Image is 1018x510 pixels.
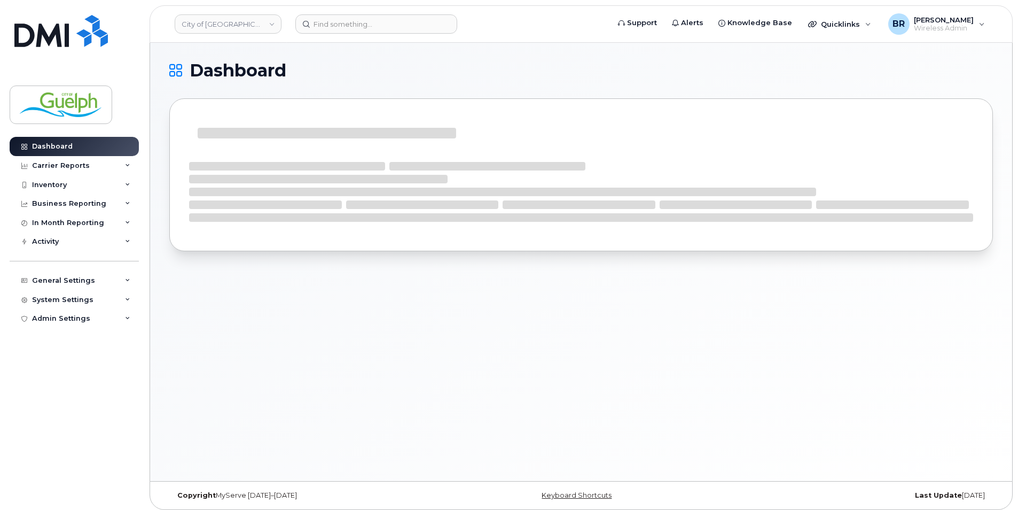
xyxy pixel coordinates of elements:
strong: Last Update [915,491,962,499]
strong: Copyright [177,491,216,499]
a: Keyboard Shortcuts [542,491,612,499]
div: [DATE] [718,491,993,500]
span: Dashboard [190,63,286,79]
div: MyServe [DATE]–[DATE] [169,491,444,500]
